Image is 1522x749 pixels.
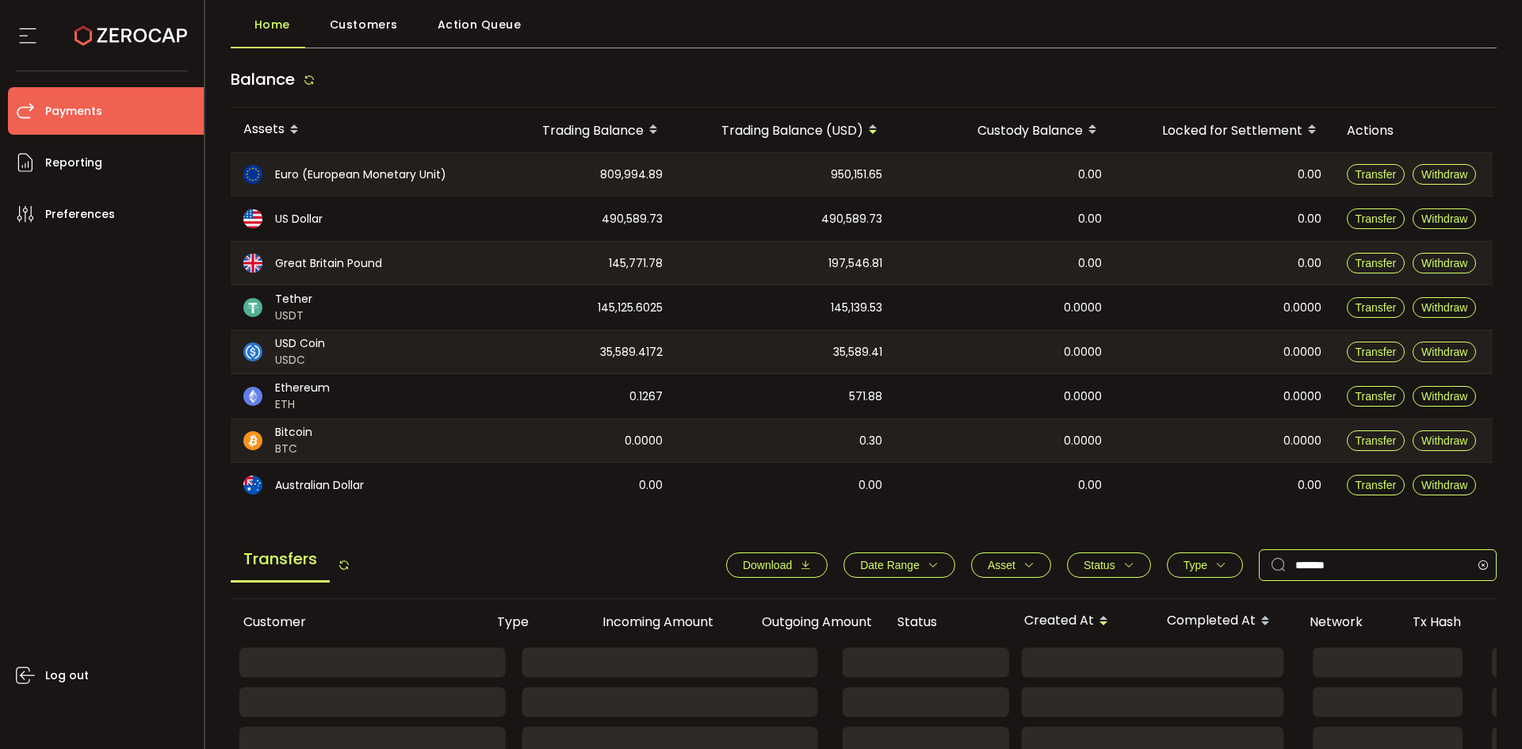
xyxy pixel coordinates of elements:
[1298,476,1321,495] span: 0.00
[1283,343,1321,361] span: 0.0000
[1283,388,1321,406] span: 0.0000
[831,166,882,184] span: 950,151.65
[1413,386,1476,407] button: Withdraw
[971,552,1051,578] button: Asset
[275,477,364,494] span: Australian Dollar
[602,210,663,228] span: 490,589.73
[275,255,382,272] span: Great Britain Pound
[1115,117,1334,143] div: Locked for Settlement
[1064,299,1102,317] span: 0.0000
[243,165,262,184] img: eur_portfolio.svg
[1421,301,1467,314] span: Withdraw
[1421,479,1467,491] span: Withdraw
[1347,164,1405,185] button: Transfer
[1347,475,1405,495] button: Transfer
[1421,257,1467,269] span: Withdraw
[275,211,323,227] span: US Dollar
[859,432,882,450] span: 0.30
[860,559,920,571] span: Date Range
[231,68,295,90] span: Balance
[1184,559,1207,571] span: Type
[1334,121,1493,139] div: Actions
[821,210,882,228] span: 490,589.73
[1347,430,1405,451] button: Transfer
[1078,166,1102,184] span: 0.00
[1356,168,1397,181] span: Transfer
[1154,608,1297,635] div: Completed At
[600,343,663,361] span: 35,589.4172
[1413,297,1476,318] button: Withdraw
[1413,475,1476,495] button: Withdraw
[231,537,330,583] span: Transfers
[45,664,89,687] span: Log out
[1084,559,1115,571] span: Status
[895,117,1115,143] div: Custody Balance
[1067,552,1151,578] button: Status
[675,117,895,143] div: Trading Balance (USD)
[1078,210,1102,228] span: 0.00
[1347,253,1405,273] button: Transfer
[243,476,262,495] img: aud_portfolio.svg
[629,388,663,406] span: 0.1267
[1356,301,1397,314] span: Transfer
[859,476,882,495] span: 0.00
[726,552,828,578] button: Download
[1356,212,1397,225] span: Transfer
[275,335,325,352] span: USD Coin
[1347,297,1405,318] button: Transfer
[625,432,663,450] span: 0.0000
[243,342,262,361] img: usdc_portfolio.svg
[1078,476,1102,495] span: 0.00
[1421,434,1467,447] span: Withdraw
[1421,212,1467,225] span: Withdraw
[1298,166,1321,184] span: 0.00
[885,613,1011,631] div: Status
[1064,432,1102,450] span: 0.0000
[1011,608,1154,635] div: Created At
[45,151,102,174] span: Reporting
[988,559,1015,571] span: Asset
[598,299,663,317] span: 145,125.6025
[833,343,882,361] span: 35,589.41
[1356,346,1397,358] span: Transfer
[568,613,726,631] div: Incoming Amount
[609,254,663,273] span: 145,771.78
[1413,253,1476,273] button: Withdraw
[1078,254,1102,273] span: 0.00
[275,380,330,396] span: Ethereum
[476,117,675,143] div: Trading Balance
[438,9,522,40] span: Action Queue
[1356,434,1397,447] span: Transfer
[231,613,484,631] div: Customer
[275,441,312,457] span: BTC
[1413,342,1476,362] button: Withdraw
[1413,430,1476,451] button: Withdraw
[726,613,885,631] div: Outgoing Amount
[275,291,312,308] span: Tether
[1064,388,1102,406] span: 0.0000
[243,209,262,228] img: usd_portfolio.svg
[843,552,955,578] button: Date Range
[243,254,262,273] img: gbp_portfolio.svg
[1064,343,1102,361] span: 0.0000
[275,308,312,324] span: USDT
[1298,210,1321,228] span: 0.00
[1413,208,1476,229] button: Withdraw
[1443,673,1522,749] iframe: Chat Widget
[1356,390,1397,403] span: Transfer
[1167,552,1243,578] button: Type
[1421,168,1467,181] span: Withdraw
[1347,208,1405,229] button: Transfer
[243,387,262,406] img: eth_portfolio.svg
[849,388,882,406] span: 571.88
[275,352,325,369] span: USDC
[743,559,792,571] span: Download
[254,9,290,40] span: Home
[1347,342,1405,362] button: Transfer
[484,613,568,631] div: Type
[275,166,446,183] span: Euro (European Monetary Unit)
[243,298,262,317] img: usdt_portfolio.svg
[275,424,312,441] span: Bitcoin
[828,254,882,273] span: 197,546.81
